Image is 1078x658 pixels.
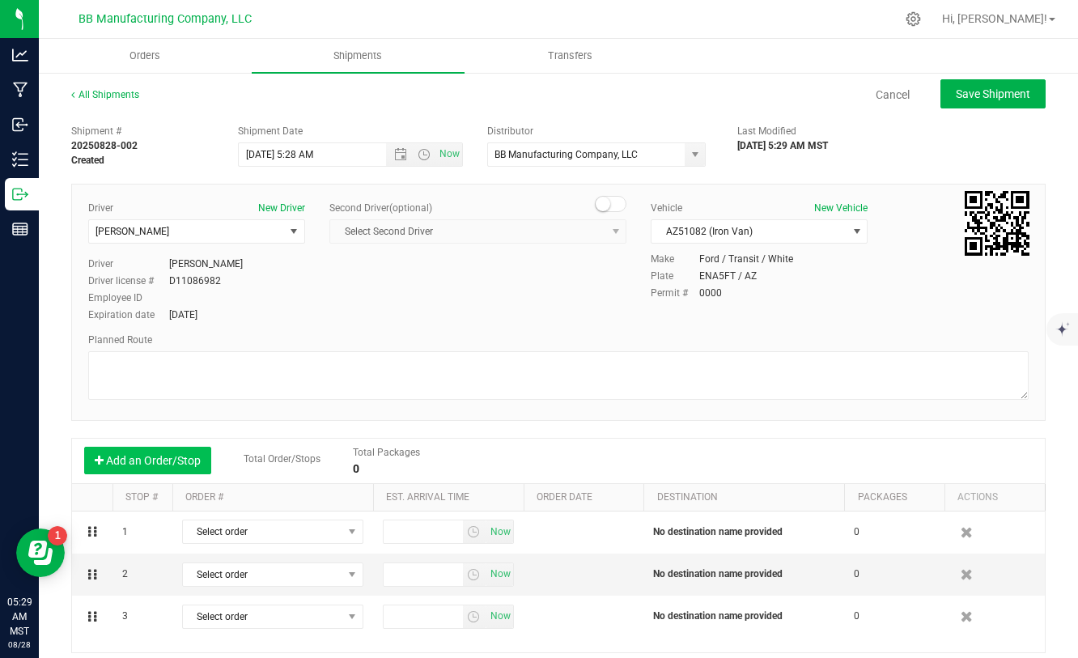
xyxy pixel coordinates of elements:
span: Transfers [526,49,614,63]
span: BB Manufacturing Company, LLC [79,12,252,26]
span: Set Current date [486,562,514,586]
span: Shipment # [71,124,214,138]
label: Driver license # [88,274,169,288]
p: 05:29 AM MST [7,595,32,639]
button: New Driver [258,201,305,215]
inline-svg: Reports [12,221,28,237]
input: Select [488,143,679,166]
inline-svg: Manufacturing [12,82,28,98]
label: Driver [88,201,113,215]
a: Cancel [876,87,910,103]
strong: 0 [353,462,359,475]
a: Order date [537,491,592,503]
span: Set Current date [436,142,464,166]
span: Select order [183,563,342,586]
span: select [486,605,513,628]
div: D11086982 [169,274,221,288]
label: Employee ID [88,291,169,305]
inline-svg: Inventory [12,151,28,168]
label: Expiration date [88,308,169,322]
img: Scan me! [965,191,1029,256]
label: Second Driver [329,201,432,215]
label: Shipment Date [238,124,303,138]
span: 2 [122,567,128,582]
span: select [342,520,363,543]
button: New Vehicle [814,201,868,215]
a: Est. arrival time [386,491,469,503]
inline-svg: Inbound [12,117,28,133]
span: Set Current date [486,520,514,544]
div: Manage settings [903,11,923,27]
span: 0 [854,609,859,624]
span: 1 [122,524,128,540]
iframe: Resource center [16,529,65,577]
label: Make [651,252,699,266]
span: select [342,605,363,628]
span: Select order [183,605,342,628]
span: select [486,520,513,543]
p: No destination name provided [653,609,834,624]
button: Save Shipment [940,79,1046,108]
a: Transfers [465,39,677,73]
label: Permit # [651,286,699,300]
p: 08/28 [7,639,32,651]
strong: 20250828-002 [71,140,138,151]
span: select [342,563,363,586]
span: select [463,563,486,586]
th: Actions [944,484,1045,512]
span: Open the time view [410,148,438,161]
div: [DATE] [169,308,197,322]
strong: Created [71,155,104,166]
label: Plate [651,269,699,283]
span: select [463,605,486,628]
span: Hi, [PERSON_NAME]! [942,12,1047,25]
span: Open the date view [387,148,414,161]
span: Select order [183,520,342,543]
p: No destination name provided [653,524,834,540]
span: Planned Route [88,334,152,346]
span: AZ51082 (Iron Van) [651,220,847,243]
a: Shipments [252,39,465,73]
div: 0000 [699,286,722,300]
span: select [463,520,486,543]
span: select [284,220,304,243]
a: Order # [185,491,223,503]
span: Total Packages [353,447,420,458]
iframe: Resource center unread badge [48,526,67,546]
div: Ford / Transit / White [699,252,793,266]
span: [PERSON_NAME] [95,226,169,237]
inline-svg: Analytics [12,47,28,63]
a: All Shipments [71,89,139,100]
a: Packages [858,491,907,503]
span: Set Current date [486,605,514,628]
a: Stop # [125,491,158,503]
span: select [486,563,513,586]
span: 0 [854,567,859,582]
qrcode: 20250828-002 [965,191,1029,256]
p: No destination name provided [653,567,834,582]
a: Orders [39,39,252,73]
span: (optional) [389,202,432,214]
span: Orders [108,49,182,63]
strong: [DATE] 5:29 AM MST [737,140,828,151]
span: Save Shipment [956,87,1030,100]
span: select [685,143,705,166]
button: Add an Order/Stop [84,447,211,474]
div: [PERSON_NAME] [169,257,243,271]
inline-svg: Outbound [12,186,28,202]
div: ENA5FT / AZ [699,269,757,283]
a: Destination [657,491,718,503]
label: Last Modified [737,124,796,138]
label: Vehicle [651,201,682,215]
span: Shipments [312,49,404,63]
span: select [847,220,867,243]
span: 0 [854,524,859,540]
span: 3 [122,609,128,624]
label: Distributor [487,124,533,138]
span: Total Order/Stops [244,453,320,465]
label: Driver [88,257,169,271]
